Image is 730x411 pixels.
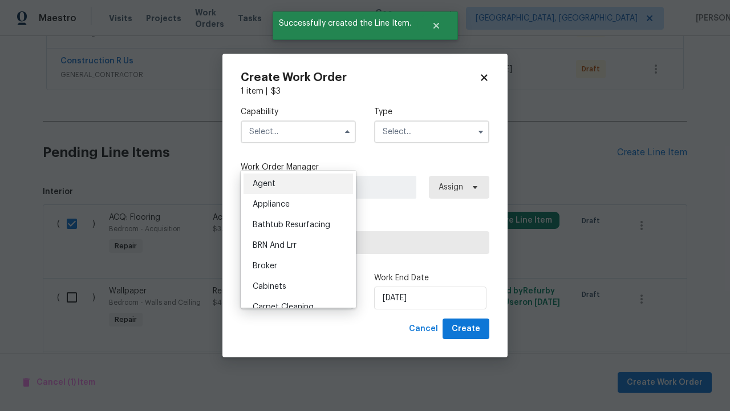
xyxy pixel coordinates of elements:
input: Select... [374,120,489,143]
span: Broker [253,262,277,270]
span: Appliance [253,200,290,208]
input: Select... [241,120,356,143]
button: Close [417,14,455,37]
span: Assign [439,182,463,193]
h2: Create Work Order [241,72,479,83]
button: Cancel [404,319,443,340]
input: M/D/YYYY [374,287,486,309]
label: Work End Date [374,272,489,284]
label: Work Order Manager [241,162,489,173]
button: Show options [474,125,488,139]
label: Type [374,106,489,118]
div: 1 item | [241,86,489,97]
span: Carpet Cleaning [253,303,314,311]
label: Trade Partner [241,217,489,228]
span: Select trade partner [250,237,480,248]
span: Cabinets [253,283,286,291]
span: $ 3 [271,87,281,95]
span: BRN And Lrr [253,241,297,249]
button: Create [443,319,489,340]
span: Successfully created the Line Item. [273,11,417,35]
label: Capability [241,106,356,118]
span: Bathtub Resurfacing [253,221,330,229]
span: Create [452,322,480,336]
span: Agent [253,180,275,188]
button: Hide options [340,125,354,139]
span: Cancel [409,322,438,336]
